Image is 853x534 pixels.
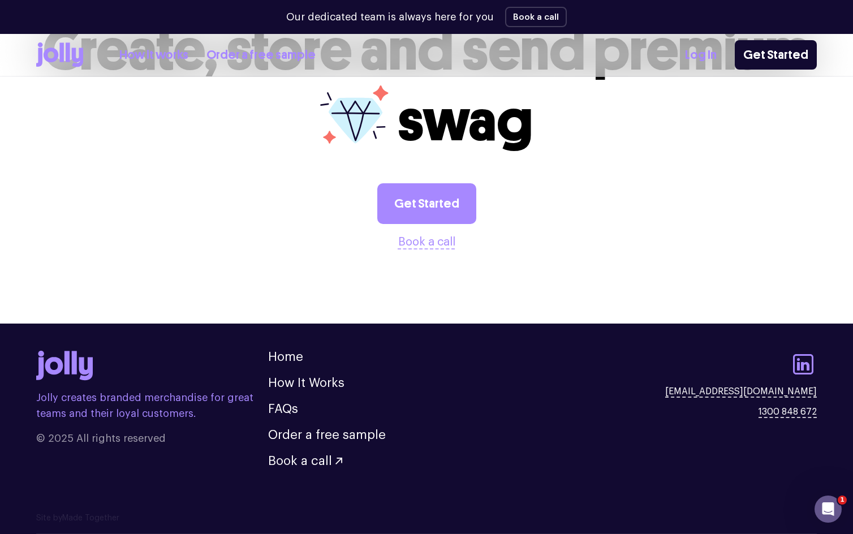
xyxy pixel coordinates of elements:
a: Get Started [735,40,817,70]
button: Book a call [398,233,455,251]
a: Order a free sample [206,46,316,64]
a: Home [268,351,303,363]
a: How It Works [268,377,344,389]
a: FAQs [268,403,298,415]
p: Site by [36,513,817,524]
p: Our dedicated team is always here for you [286,10,494,25]
span: swag [398,87,533,155]
a: Order a free sample [268,429,386,441]
iframe: Intercom live chat [815,496,842,523]
span: Book a call [268,455,332,467]
a: 1300 848 672 [759,405,817,419]
a: [EMAIL_ADDRESS][DOMAIN_NAME] [665,385,817,398]
p: Jolly creates branded merchandise for great teams and their loyal customers. [36,390,268,421]
a: Get Started [377,183,476,224]
a: How it works [119,46,188,64]
span: © 2025 All rights reserved [36,430,268,446]
a: Made Together [62,514,119,522]
button: Book a call [268,455,342,467]
a: Log In [685,46,717,64]
span: 1 [838,496,847,505]
button: Book a call [505,7,567,27]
